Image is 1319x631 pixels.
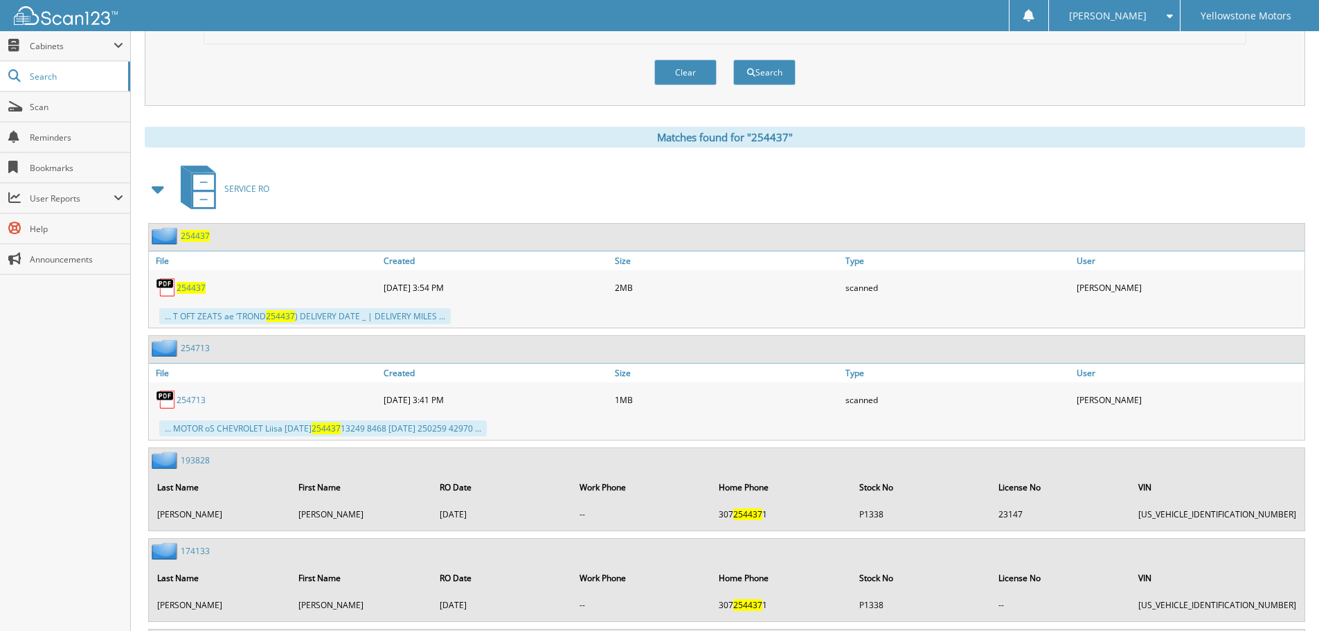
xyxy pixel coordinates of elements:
[712,503,851,526] td: 307 1
[733,508,762,520] span: 254437
[145,127,1305,148] div: Matches found for "254437"
[291,564,431,592] th: First Name
[1250,565,1319,631] iframe: Chat Widget
[150,564,290,592] th: Last Name
[30,132,123,143] span: Reminders
[266,310,295,322] span: 254437
[291,594,431,616] td: [PERSON_NAME]
[159,420,487,436] div: ... MOTOR oS CHEVROLET Liisa [DATE] 13249 8468 [DATE] 250259 42970 ...
[842,274,1073,301] div: scanned
[573,594,710,616] td: --
[433,503,571,526] td: [DATE]
[172,161,269,216] a: SERVICE RO
[152,542,181,560] img: folder2.png
[159,308,451,324] div: ... T OFT ZEATS ae ‘TROND ) DELIVERY DATE _ | DELIVERY MILES ...
[1073,274,1304,301] div: [PERSON_NAME]
[852,564,990,592] th: Stock No
[380,251,611,270] a: Created
[149,364,380,382] a: File
[30,162,123,174] span: Bookmarks
[433,594,571,616] td: [DATE]
[1131,594,1303,616] td: [US_VEHICLE_IDENTIFICATION_NUMBER]
[152,452,181,469] img: folder2.png
[150,594,290,616] td: [PERSON_NAME]
[842,251,1073,270] a: Type
[152,227,181,245] img: folder2.png
[14,6,118,25] img: scan123-logo-white.svg
[1131,503,1303,526] td: [US_VEHICLE_IDENTIFICATION_NUMBER]
[181,454,210,466] a: 193828
[30,101,123,113] span: Scan
[312,423,341,434] span: 254437
[181,545,210,557] a: 174133
[177,282,206,294] a: 254437
[712,564,851,592] th: Home Phone
[1073,364,1304,382] a: User
[1131,564,1303,592] th: VIN
[712,473,851,501] th: Home Phone
[291,473,431,501] th: First Name
[733,60,796,85] button: Search
[992,564,1130,592] th: License No
[224,183,269,195] span: SERVICE RO
[852,503,990,526] td: P1338
[433,564,571,592] th: RO Date
[611,251,843,270] a: Size
[152,339,181,357] img: folder2.png
[842,364,1073,382] a: Type
[852,594,990,616] td: P1338
[611,386,843,414] div: 1MB
[150,503,290,526] td: [PERSON_NAME]
[156,389,177,410] img: PDF.png
[1073,386,1304,414] div: [PERSON_NAME]
[380,364,611,382] a: Created
[1131,473,1303,501] th: VIN
[842,386,1073,414] div: scanned
[30,223,123,235] span: Help
[733,599,762,611] span: 254437
[992,503,1130,526] td: 23147
[433,473,571,501] th: RO Date
[654,60,717,85] button: Clear
[30,193,114,204] span: User Reports
[573,473,710,501] th: Work Phone
[156,277,177,298] img: PDF.png
[380,386,611,414] div: [DATE] 3:41 PM
[1201,12,1291,20] span: Yellowstone Motors
[992,594,1130,616] td: --
[573,503,710,526] td: --
[181,342,210,354] a: 254713
[149,251,380,270] a: File
[1073,251,1304,270] a: User
[712,594,851,616] td: 307 1
[150,473,290,501] th: Last Name
[852,473,990,501] th: Stock No
[1069,12,1147,20] span: [PERSON_NAME]
[181,230,210,242] a: 254437
[291,503,431,526] td: [PERSON_NAME]
[380,274,611,301] div: [DATE] 3:54 PM
[992,473,1130,501] th: License No
[611,274,843,301] div: 2MB
[611,364,843,382] a: Size
[30,40,114,52] span: Cabinets
[30,254,123,265] span: Announcements
[30,71,121,82] span: Search
[573,564,710,592] th: Work Phone
[177,394,206,406] a: 254713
